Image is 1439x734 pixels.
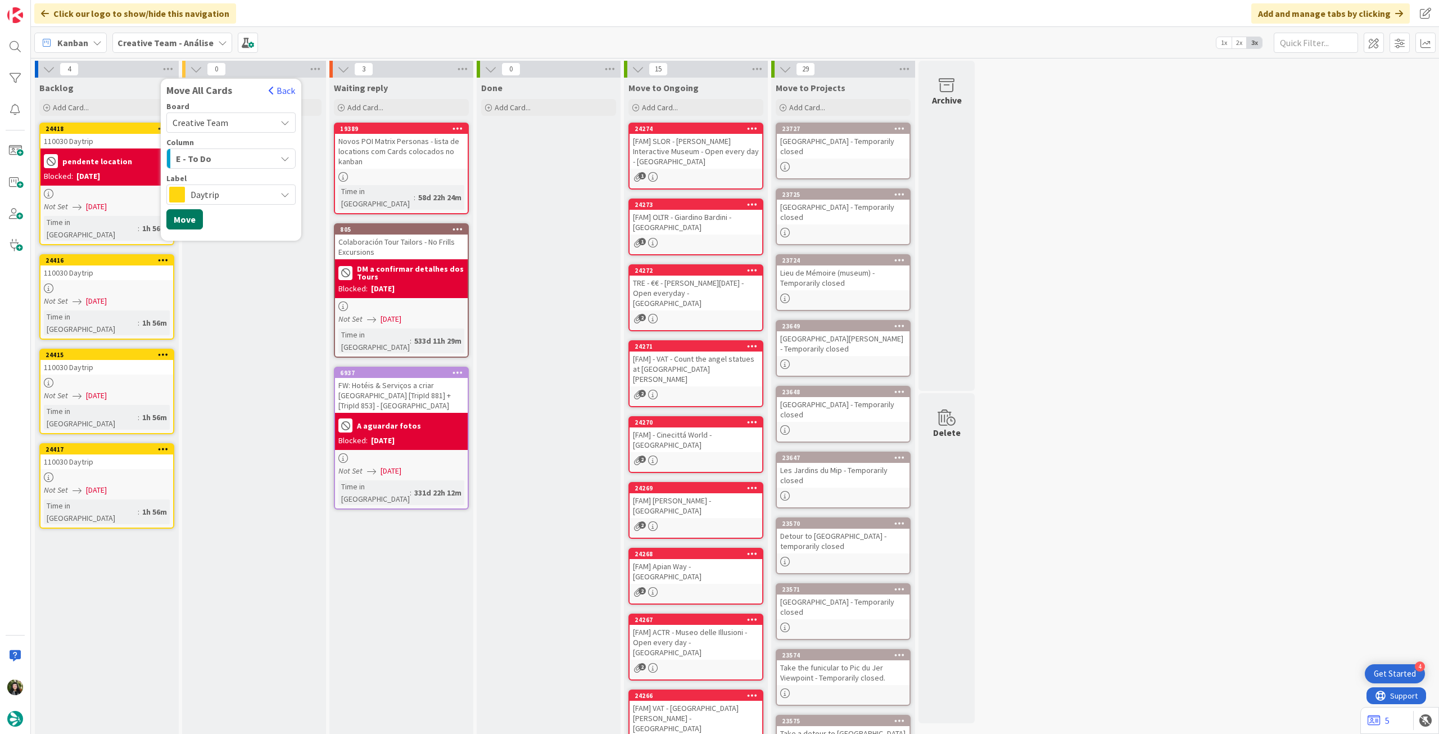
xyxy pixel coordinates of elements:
div: 6937 [335,368,468,378]
div: Colaboración Tour Tailors - No Frills Excursions [335,235,468,259]
div: 4 [1415,661,1425,672]
b: Creative Team - Análise [117,37,214,48]
div: FW: Hotéis & Serviços a criar [GEOGRAPHIC_DATA] [TripId 881] + [TripId 853] - [GEOGRAPHIC_DATA] [335,378,468,413]
span: [DATE] [381,465,401,477]
div: 24271[FAM] - VAT - Count the angel statues at [GEOGRAPHIC_DATA][PERSON_NAME] [630,341,762,386]
span: 0 [501,62,521,76]
div: 24271 [635,343,762,350]
div: 24274 [630,124,762,134]
div: [GEOGRAPHIC_DATA] - Temporarily closed [777,200,909,224]
span: E - To Do [176,151,211,166]
div: 1h 56m [139,222,170,235]
div: 24268[FAM] Apian Way - [GEOGRAPHIC_DATA] [630,549,762,584]
div: 19389 [335,124,468,134]
span: Column [166,138,194,146]
div: 24268 [635,550,762,558]
div: Open Get Started checklist, remaining modules: 4 [1365,664,1425,683]
div: 805 [340,226,468,233]
span: Add Card... [642,102,678,112]
div: 23647Les Jardins du Mip - Temporarily closed [777,453,909,488]
div: 23570 [777,519,909,529]
div: 24269[FAM] [PERSON_NAME] - [GEOGRAPHIC_DATA] [630,483,762,518]
img: Visit kanbanzone.com [7,7,23,23]
button: E - To Do [166,148,296,169]
div: Blocked: [338,283,368,295]
div: Add and manage tabs by clicking [1251,3,1410,24]
div: 805Colaboración Tour Tailors - No Frills Excursions [335,224,468,259]
div: 23574 [782,651,909,659]
div: 24268 [630,549,762,559]
span: Waiting reply [334,82,388,93]
div: 1h 56m [139,317,170,329]
i: Not Set [44,201,68,211]
div: 23725 [777,190,909,200]
span: Support [24,2,51,15]
span: 2 [639,521,646,529]
div: 24272 [630,265,762,276]
div: 24418 [40,124,173,134]
img: BC [7,679,23,695]
div: 23648[GEOGRAPHIC_DATA] - Temporarily closed [777,387,909,422]
b: DM a confirmar detalhes dos Tours [357,265,464,281]
div: 23647 [782,454,909,462]
div: 23649[GEOGRAPHIC_DATA][PERSON_NAME] - Temporarily closed [777,321,909,356]
span: [DATE] [86,295,107,307]
div: 19389Novos POI Matrix Personas - lista de locations com Cards colocados no kanban [335,124,468,169]
div: 24273 [630,200,762,210]
div: 24266 [635,692,762,700]
div: 24272 [635,267,762,274]
span: 2 [639,663,646,670]
span: Add Card... [495,102,531,112]
div: Time in [GEOGRAPHIC_DATA] [44,310,138,335]
div: Time in [GEOGRAPHIC_DATA] [338,328,410,353]
b: pendente location [62,157,132,165]
div: 24417 [40,444,173,454]
div: [FAM] Apian Way - [GEOGRAPHIC_DATA] [630,559,762,584]
div: 331d 22h 12m [411,487,464,499]
div: 23648 [777,387,909,397]
div: 24415 [46,351,173,359]
span: Add Card... [789,102,825,112]
i: Not Set [44,296,68,306]
span: : [138,317,139,329]
div: 24416 [46,256,173,264]
div: 23570 [782,520,909,528]
span: : [138,411,139,424]
div: 24418 [46,125,173,133]
div: 23727 [782,125,909,133]
div: [FAM] SLOR - [PERSON_NAME] Interactive Museum - Open every day - [GEOGRAPHIC_DATA] [630,134,762,169]
span: : [410,487,411,499]
div: 24273[FAM] OLTR - Giardino Bardini - [GEOGRAPHIC_DATA] [630,200,762,235]
span: 1 [639,172,646,179]
div: 23724 [782,256,909,264]
div: 23647 [777,453,909,463]
div: 23727 [777,124,909,134]
div: 23574Take the funicular to Pic du Jer Viewpoint - Temporarily closed. [777,650,909,685]
span: : [138,506,139,518]
div: 23571[GEOGRAPHIC_DATA] - Temporarily closed [777,584,909,619]
span: Kanban [57,36,88,49]
div: 23649 [777,321,909,331]
div: Get Started [1374,668,1416,679]
div: [GEOGRAPHIC_DATA][PERSON_NAME] - Temporarily closed [777,331,909,356]
span: : [138,222,139,235]
div: 24266 [630,691,762,701]
span: 3x [1247,37,1262,48]
div: 805 [335,224,468,235]
div: 24270 [630,417,762,427]
img: avatar [7,711,23,727]
div: 6937FW: Hotéis & Serviços a criar [GEOGRAPHIC_DATA] [TripId 881] + [TripId 853] - [GEOGRAPHIC_DATA] [335,368,468,413]
div: 24267 [635,616,762,624]
div: 24272TRE - €€ - [PERSON_NAME][DATE] - Open everyday - [GEOGRAPHIC_DATA] [630,265,762,310]
div: 24416 [40,255,173,265]
div: 23571 [782,586,909,593]
span: [DATE] [86,201,107,213]
span: 4 [60,62,79,76]
div: Time in [GEOGRAPHIC_DATA] [338,185,414,210]
div: 24267[FAM] ACTR - Museo delle Illusioni - Open every day - [GEOGRAPHIC_DATA] [630,615,762,660]
div: 6937 [340,369,468,377]
div: Time in [GEOGRAPHIC_DATA] [44,499,138,524]
span: Add Card... [53,102,89,112]
div: 24273 [635,201,762,209]
a: 5 [1368,714,1390,727]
